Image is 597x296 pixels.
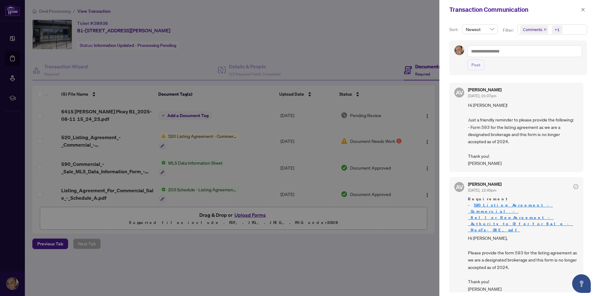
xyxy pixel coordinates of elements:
[468,88,502,92] h5: [PERSON_NAME]
[468,93,496,98] span: [DATE], 01:07pm
[468,102,578,167] span: Hi [PERSON_NAME]! Just a friendly reminder to please provide the following: - Form 593 for the li...
[468,235,578,293] span: Hi [PERSON_NAME], Please provide the form 593 for the listing agreement as we are a designated br...
[455,46,464,55] img: Profile Icon
[520,25,548,34] span: Comments
[581,7,585,12] span: close
[468,188,496,193] span: [DATE], 12:49pm
[449,5,579,14] div: Transaction Communication
[468,203,573,233] a: 520_Listing_Agreement_-_Commercial_-_Seller_Rep_Agreement_-_Authority_to_Offer_for_Sale_-_PropTx-...
[468,196,578,233] span: Requirement -
[572,274,591,293] button: Open asap
[456,88,463,97] span: AV
[468,182,502,186] h5: [PERSON_NAME]
[467,60,484,70] button: Post
[466,25,494,34] span: Newest
[449,26,460,33] p: Sort:
[555,26,560,33] div: +1
[544,28,547,31] span: close
[573,184,578,189] span: check-circle
[456,183,463,191] span: AV
[523,26,542,33] span: Comments
[503,27,515,34] p: Filter:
